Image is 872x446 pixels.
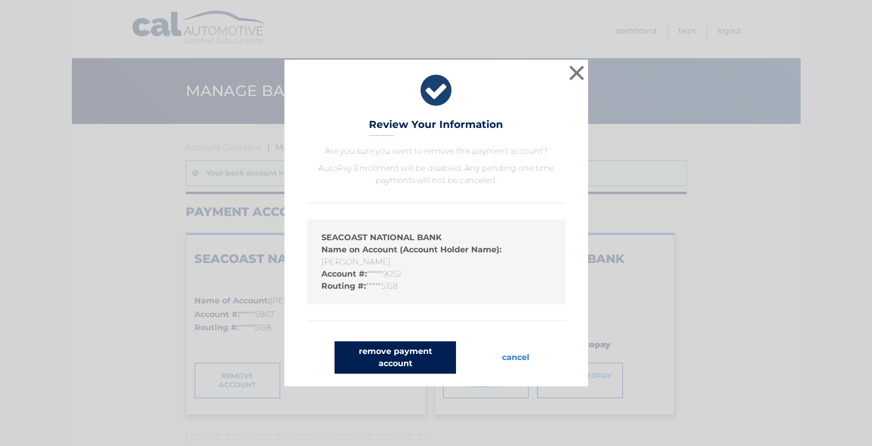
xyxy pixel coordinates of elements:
[307,145,565,157] p: Are you sure you want to remove this payment account?
[321,281,366,291] strong: Routing #:
[369,118,503,136] h3: Review Your Information
[321,233,442,242] strong: SEACOAST NATIONAL BANK
[335,341,456,374] button: remove payment account
[567,63,587,83] button: ×
[307,162,565,187] p: AutoPay Enrollment will be disabled. Any pending one time payments will not be canceled.
[321,245,502,254] strong: Name on Account (Account Holder Name):
[321,269,367,279] strong: Account #:
[321,244,551,268] li: [PERSON_NAME]
[494,341,537,374] button: cancel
